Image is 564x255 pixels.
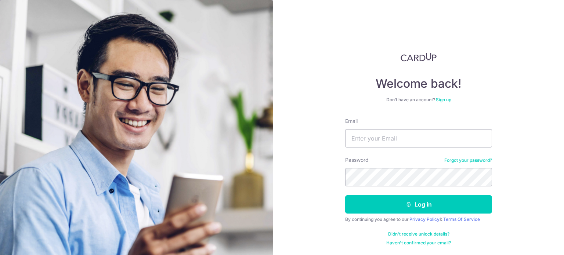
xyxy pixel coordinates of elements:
a: Terms Of Service [443,216,480,222]
a: Privacy Policy [409,216,440,222]
div: Don’t have an account? [345,97,492,103]
label: Email [345,117,358,125]
a: Sign up [436,97,451,102]
h4: Welcome back! [345,76,492,91]
a: Didn't receive unlock details? [388,231,449,237]
input: Enter your Email [345,129,492,147]
a: Haven't confirmed your email? [386,240,451,246]
div: By continuing you agree to our & [345,216,492,222]
a: Forgot your password? [444,157,492,163]
label: Password [345,156,369,164]
img: CardUp Logo [401,53,437,62]
button: Log in [345,195,492,214]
